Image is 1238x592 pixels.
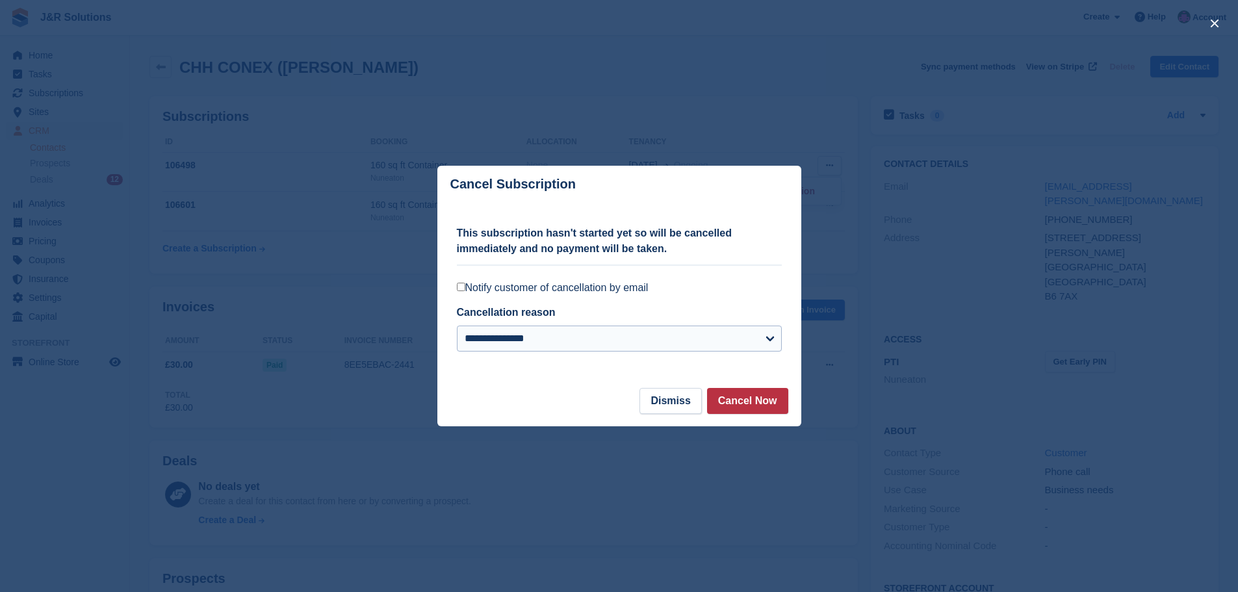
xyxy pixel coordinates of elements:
[457,281,782,294] label: Notify customer of cancellation by email
[457,283,465,291] input: Notify customer of cancellation by email
[457,225,782,257] p: This subscription hasn't started yet so will be cancelled immediately and no payment will be taken.
[457,307,556,318] label: Cancellation reason
[639,388,701,414] button: Dismiss
[450,177,576,192] p: Cancel Subscription
[1204,13,1225,34] button: close
[707,388,788,414] button: Cancel Now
